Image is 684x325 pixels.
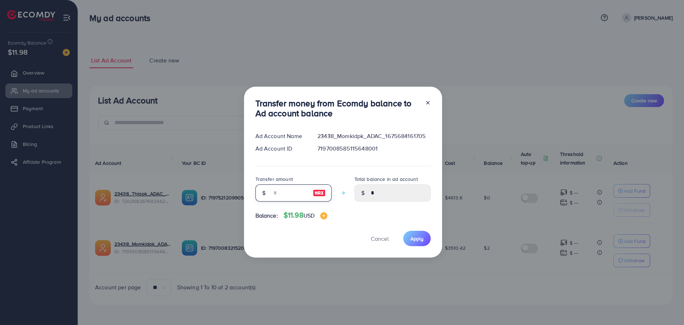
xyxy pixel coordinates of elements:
[250,144,312,153] div: Ad Account ID
[403,231,431,246] button: Apply
[312,132,436,140] div: 23438_Momkidpk_ADAC_1675684161705
[250,132,312,140] div: Ad Account Name
[255,212,278,220] span: Balance:
[255,98,419,119] h3: Transfer money from Ecomdy balance to Ad account balance
[284,211,327,220] h4: $11.98
[362,231,398,246] button: Cancel
[410,235,424,242] span: Apply
[654,293,679,320] iframe: Chat
[354,176,418,183] label: Total balance in ad account
[313,189,326,197] img: image
[312,144,436,153] div: 7197008585115648001
[304,212,315,219] span: USD
[255,176,293,183] label: Transfer amount
[371,235,389,243] span: Cancel
[320,212,327,219] img: image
